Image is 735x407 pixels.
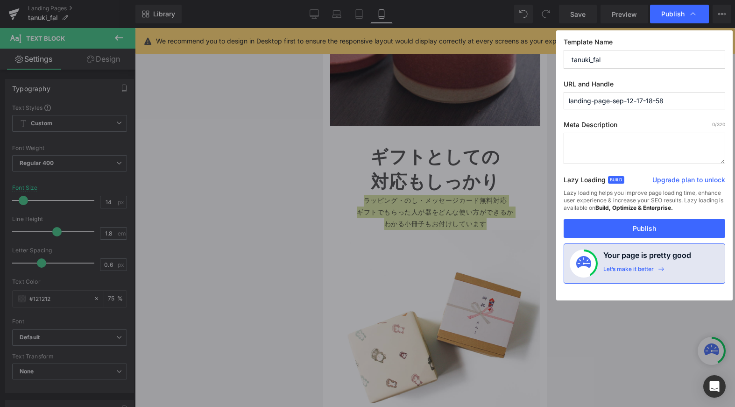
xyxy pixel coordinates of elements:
span: /320 [712,121,725,127]
label: URL and Handle [564,80,725,92]
img: onboarding-status.svg [576,256,591,271]
span: Build [608,176,624,184]
span: ギフトとしての [47,119,177,139]
label: Template Name [564,38,725,50]
div: Let’s make it better [603,265,654,278]
span: 対応もしっかり [48,144,176,164]
label: Lazy Loading [564,174,606,189]
button: Publish [564,219,725,238]
span: 0 [712,121,715,127]
strong: Build, Optimize & Enterprise. [595,204,673,211]
span: Publish [661,10,685,18]
div: Lazy loading helps you improve page loading time, enhance user experience & increase your SEO res... [564,189,725,219]
p: ラッピング・のし・メッセージカード無料対応 ギフトでもらった人が器をどんな使い方ができるか [7,167,217,190]
div: Open Intercom Messenger [703,375,726,398]
a: Upgrade plan to unlock [652,175,725,188]
h4: Your page is pretty good [603,250,691,265]
label: Meta Description [564,121,725,133]
p: わかる小冊子もお付けしています [7,190,217,202]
